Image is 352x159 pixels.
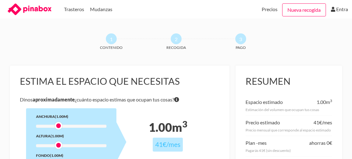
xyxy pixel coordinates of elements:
b: aproximadamente [33,97,75,102]
span: Pago [219,44,262,51]
sup: 3 [182,119,187,129]
div: Pagarás 41€ (sin descuento) [246,147,332,154]
span: m [172,120,187,134]
div: Precio estimado [246,118,280,127]
div: Anchura [36,113,106,120]
sup: 3 [330,98,332,103]
p: Dinos ¿cuánto espacio estimas que ocupan tus cosas? [20,95,219,104]
h3: Estima el espacio que necesitas [20,75,219,87]
span: Si tienes dudas sobre volumen exacto de tus cosas no te preocupes porque nuestro equipo te dirá e... [174,95,179,104]
div: Fondo [36,152,106,159]
div: Precio mensual que corresponde al espacio estimado [246,127,332,133]
div: Altura [36,133,106,139]
a: Nueva recogida [282,3,326,16]
span: (1.00m) [51,134,64,138]
span: 1.00 [317,99,326,105]
span: (1.00m) [55,114,68,119]
span: 41€ [155,140,166,148]
span: 41€ [314,119,322,125]
div: ahorras 0€ [309,139,332,147]
span: m [326,99,332,105]
div: Espacio estimado [246,98,283,106]
span: 1.00 [149,120,172,134]
span: Recogida [155,44,198,51]
span: Contenido [90,44,133,51]
span: /mes [166,140,180,148]
div: Plan - [246,139,267,147]
span: /mes [322,119,332,125]
div: Estimación del volumen que ocupan tus cosas [246,106,332,113]
span: 3 [235,33,246,44]
span: 1 [106,33,117,44]
h3: Resumen [246,75,332,87]
span: 2 [171,33,182,44]
span: mes [258,140,267,146]
span: (1.00m) [50,153,63,158]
